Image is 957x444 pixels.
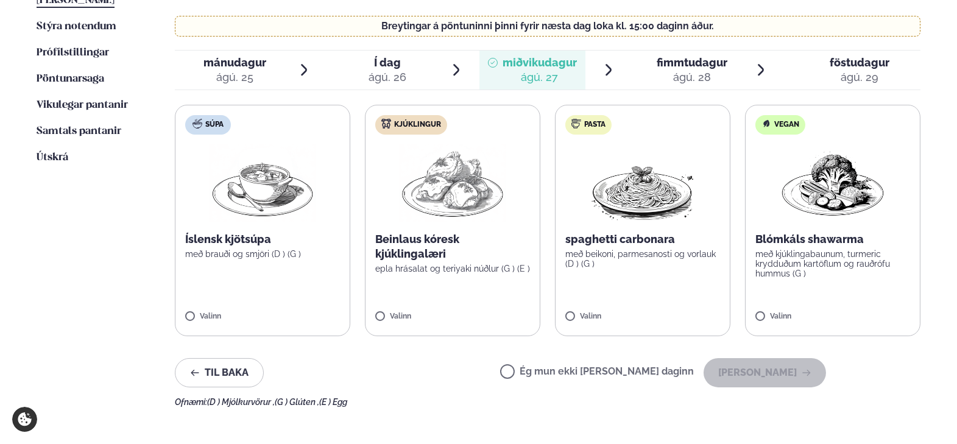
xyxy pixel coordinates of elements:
[779,144,886,222] img: Vegan.png
[185,232,340,247] p: Íslensk kjötsúpa
[375,232,530,261] p: Beinlaus kóresk kjúklingalæri
[12,407,37,432] a: Cookie settings
[571,119,581,129] img: pasta.svg
[37,124,121,139] a: Samtals pantanir
[37,46,109,60] a: Prófílstillingar
[37,19,116,34] a: Stýra notendum
[37,72,104,86] a: Pöntunarsaga
[192,119,202,129] img: soup.svg
[205,120,224,130] span: Súpa
[755,232,910,247] p: Blómkáls shawarma
[375,264,530,273] p: epla hrásalat og teriyaki núðlur (G ) (E )
[399,144,506,222] img: Chicken-thighs.png
[657,56,727,69] span: fimmtudagur
[369,70,406,85] div: ágú. 26
[755,249,910,278] p: með kjúklingabaunum, turmeric krydduðum kartöflum og rauðrófu hummus (G )
[394,120,441,130] span: Kjúklingur
[37,98,128,113] a: Vikulegar pantanir
[503,70,577,85] div: ágú. 27
[207,397,275,407] span: (D ) Mjólkurvörur ,
[565,232,720,247] p: spaghetti carbonara
[37,21,116,32] span: Stýra notendum
[185,249,340,259] p: með brauði og smjöri (D ) (G )
[369,55,406,70] span: Í dag
[503,56,577,69] span: miðvikudagur
[175,397,920,407] div: Ofnæmi:
[381,119,391,129] img: chicken.svg
[203,56,266,69] span: mánudagur
[565,249,720,269] p: með beikoni, parmesanosti og vorlauk (D ) (G )
[830,56,889,69] span: föstudagur
[761,119,771,129] img: Vegan.svg
[37,126,121,136] span: Samtals pantanir
[175,358,264,387] button: Til baka
[319,397,347,407] span: (E ) Egg
[37,152,68,163] span: Útskrá
[830,70,889,85] div: ágú. 29
[37,48,109,58] span: Prófílstillingar
[37,100,128,110] span: Vikulegar pantanir
[203,70,266,85] div: ágú. 25
[657,70,727,85] div: ágú. 28
[589,144,696,222] img: Spagetti.png
[37,150,68,165] a: Útskrá
[37,74,104,84] span: Pöntunarsaga
[275,397,319,407] span: (G ) Glúten ,
[209,144,316,222] img: Soup.png
[584,120,606,130] span: Pasta
[774,120,799,130] span: Vegan
[188,21,908,31] p: Breytingar á pöntuninni þinni fyrir næsta dag loka kl. 15:00 daginn áður.
[704,358,826,387] button: [PERSON_NAME]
